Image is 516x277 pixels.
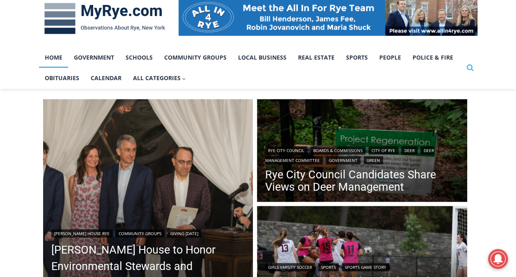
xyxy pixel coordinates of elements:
a: Rye City Council [265,146,307,155]
div: 6 [96,69,100,78]
div: 1 [86,69,90,78]
a: Calendar [85,68,127,88]
a: Deer [401,146,417,155]
a: Rye City Council Candidates Share Views on Deer Management [265,169,459,193]
div: | | [265,261,459,271]
a: Local Business [232,47,292,68]
a: Sports [318,263,339,271]
a: Intern @ [DOMAIN_NAME] [197,80,398,102]
div: / [92,69,94,78]
span: Intern @ [DOMAIN_NAME] [215,82,381,100]
a: Community Groups [158,47,232,68]
a: Sports [340,47,374,68]
a: City of Rye [369,146,398,155]
a: Government [68,47,120,68]
a: Sports Game Story [342,263,389,271]
img: s_800_29ca6ca9-f6cc-433c-a631-14f6620ca39b.jpeg [0,0,82,82]
a: Real Estate [292,47,340,68]
a: People [374,47,407,68]
a: Boards & Commissions [310,146,365,155]
div: | | [51,228,245,238]
div: Co-sponsored by Westchester County Parks [86,24,119,67]
a: Read More Rye City Council Candidates Share Views on Deer Management [257,99,467,204]
a: Community Groups [116,229,164,238]
a: Obituaries [39,68,85,88]
button: Child menu of All Categories [127,68,192,88]
img: (PHOTO: The Rye Nature Center maintains two fenced deer exclosure areas to keep deer out and allo... [257,99,467,204]
a: Government [326,156,360,164]
h4: [PERSON_NAME] Read Sanctuary Fall Fest: [DATE] [7,83,109,102]
a: Giving [DATE] [167,229,201,238]
button: View Search Form [463,60,477,75]
a: Home [39,47,68,68]
a: [PERSON_NAME] House Rye [51,229,112,238]
a: [PERSON_NAME] Read Sanctuary Fall Fest: [DATE] [0,82,123,102]
a: Police & Fire [407,47,459,68]
div: "[PERSON_NAME] and I covered the [DATE] Parade, which was a really eye opening experience as I ha... [207,0,388,80]
div: | | | | | | [265,145,459,164]
nav: Primary Navigation [39,47,463,89]
a: Girls Varsity Soccer [265,263,315,271]
a: Green [364,156,383,164]
a: Schools [120,47,158,68]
